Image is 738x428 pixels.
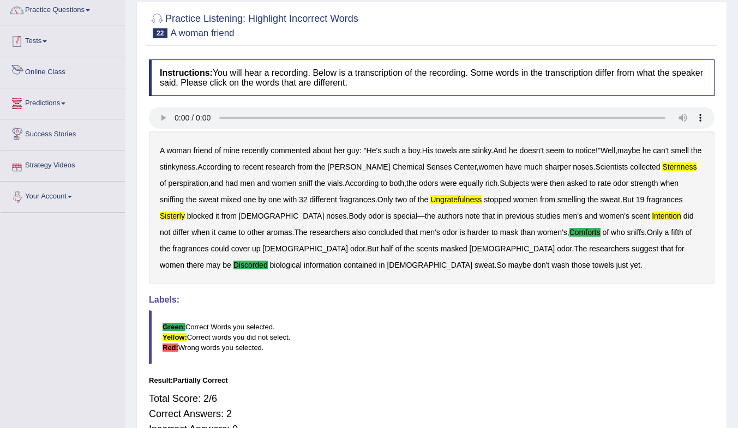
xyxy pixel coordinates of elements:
b: to [381,179,387,188]
b: just [616,261,628,269]
b: could [211,244,229,253]
b: the [418,195,428,204]
b: [DEMOGRAPHIC_DATA] [470,244,555,253]
b: Only [377,195,393,204]
b: to [567,146,573,155]
b: odor [368,212,383,220]
b: may [206,261,220,269]
b: have [505,162,521,171]
b: suggest [632,244,658,253]
small: A woman friend [170,28,234,38]
b: sweat [199,195,219,204]
h4: Labels: [149,295,715,305]
b: sisterly [160,212,185,220]
b: odor [557,244,572,253]
b: comforts [569,228,601,237]
b: 32 [299,195,308,204]
b: also [352,228,366,237]
b: he [509,146,518,155]
b: biological [270,261,302,269]
b: came [218,228,236,237]
b: vials [327,179,343,188]
b: Senses [427,162,452,171]
b: from [221,212,237,220]
b: did [683,212,694,220]
b: women [513,195,538,204]
b: there [187,261,204,269]
b: who [611,228,625,237]
b: Scientists [595,162,628,171]
b: women's [599,212,629,220]
b: different [310,195,337,204]
div: Result: [149,375,715,385]
b: According [197,162,231,171]
b: were [440,179,457,188]
b: yet [630,261,640,269]
b: His [422,146,433,155]
b: odor [442,228,458,237]
span: 22 [153,28,167,38]
b: maybe [508,261,531,269]
b: collected [630,162,660,171]
b: He's [367,146,382,155]
b: blocked [187,212,213,220]
div: : " . . !" , . , . , . , . . . . — . , . . . . . [149,131,715,284]
b: ungratefulness [430,195,482,204]
b: concluded [368,228,403,237]
b: of [409,195,416,204]
b: mixed [221,195,241,204]
b: is [460,228,465,237]
a: Your Account [1,182,125,209]
b: fragrances [339,195,375,204]
b: researchers [589,244,629,253]
b: men's [562,212,583,220]
b: that [405,228,418,237]
b: recent [242,162,263,171]
b: a [665,228,669,237]
b: the [160,244,170,253]
b: those [572,261,590,269]
b: The [294,228,307,237]
b: A [160,146,165,155]
b: then [550,179,565,188]
b: Yellow: [163,333,187,341]
b: authors [437,212,463,220]
b: guy [347,146,359,155]
b: that [661,244,673,253]
b: Subjects [500,179,529,188]
b: rich [485,179,498,188]
b: boy [408,146,420,155]
b: harder [467,228,489,237]
b: [PERSON_NAME] [327,162,390,171]
b: maybe [617,146,640,155]
b: Instructions: [160,68,213,77]
b: of [686,228,692,237]
b: when [660,179,678,188]
b: to [239,228,245,237]
b: be [223,261,231,269]
b: men [240,179,255,188]
b: towels [592,261,614,269]
b: But [622,195,634,204]
b: to [491,228,498,237]
a: Predictions [1,88,125,116]
b: asked [567,179,587,188]
b: such [383,146,400,155]
b: strength [631,179,658,188]
b: special [393,212,417,220]
b: stinkyness [160,162,195,171]
b: odor [613,179,628,188]
b: sniffing [160,195,184,204]
a: Tests [1,26,125,53]
h4: You will hear a recording. Below is a transcription of the recording. Some words in the transcrip... [149,59,715,96]
b: towels [435,146,457,155]
b: the [315,179,325,188]
b: men's [420,228,440,237]
b: According [345,179,379,188]
b: don't [533,261,549,269]
b: Well [601,146,615,155]
b: mask [500,228,518,237]
b: women's [537,228,567,237]
b: of [602,228,609,237]
b: sweat [600,195,620,204]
